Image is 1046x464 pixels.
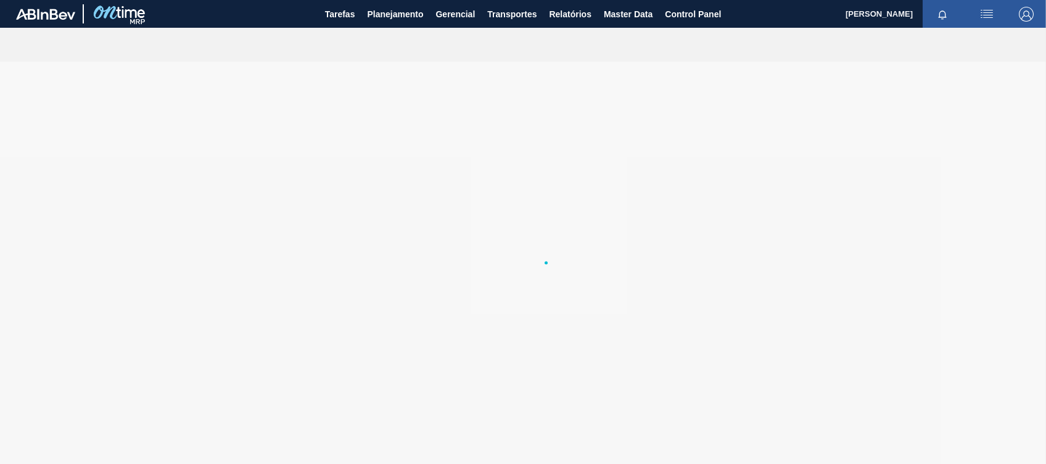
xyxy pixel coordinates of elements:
img: userActions [979,7,994,22]
button: Notificações [923,6,962,23]
span: Gerencial [435,7,475,22]
span: Transportes [487,7,537,22]
span: Relatórios [549,7,591,22]
span: Planejamento [367,7,423,22]
span: Tarefas [325,7,355,22]
span: Master Data [604,7,653,22]
img: Logout [1019,7,1034,22]
img: TNhmsLtSVTkK8tSr43FrP2fwEKptu5GPRR3wAAAABJRU5ErkJggg== [16,9,75,20]
span: Control Panel [665,7,721,22]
